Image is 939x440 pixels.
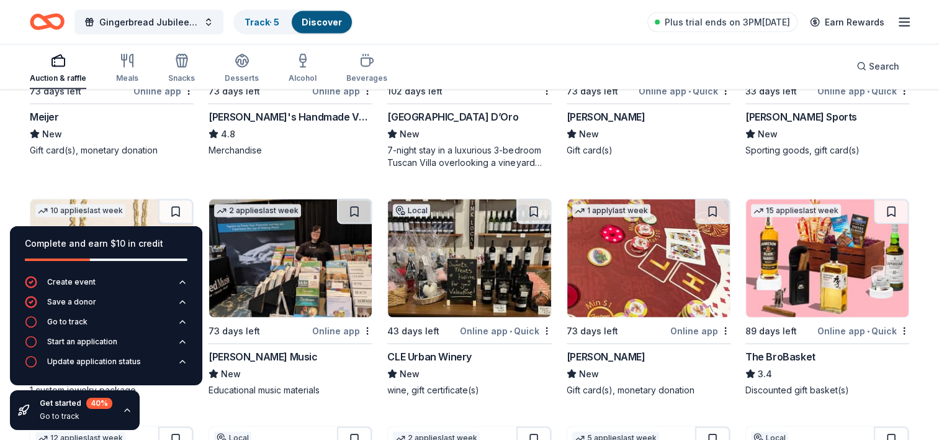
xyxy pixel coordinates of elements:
div: Start an application [47,337,117,347]
button: Desserts [225,48,259,89]
div: [PERSON_NAME] [567,109,645,124]
div: Auction & raffle [30,73,86,83]
div: 73 days left [567,324,618,339]
div: Local [393,204,430,217]
div: Online app [133,83,194,99]
span: 3.4 [758,367,772,382]
div: CLE Urban Winery [387,349,472,364]
div: 10 applies last week [35,204,125,218]
div: Go to track [47,317,88,327]
div: Alcohol [289,73,317,83]
div: Educational music materials [209,384,372,396]
span: New [42,127,62,142]
div: Discounted gift basket(s) [745,384,909,396]
div: 40 % [86,398,112,409]
span: • [867,86,869,96]
span: Search [869,59,899,74]
span: Plus trial ends on 3PM[DATE] [665,15,790,30]
div: Sporting goods, gift card(s) [745,144,909,157]
div: Gift card(s) [567,144,730,157]
div: [PERSON_NAME] [567,349,645,364]
a: Plus trial ends on 3PM[DATE] [647,12,797,32]
button: Auction & raffle [30,48,86,89]
a: Image for gorjana10 applieslast week73 days leftOnline appgorjana5.01 custom jewelry package [30,199,194,396]
span: • [510,326,512,336]
div: 73 days left [567,84,618,99]
button: Save a donor [25,296,187,316]
div: The BroBasket [745,349,815,364]
div: Go to track [40,411,112,421]
button: Create event [25,276,187,296]
img: Image for CLE Urban Winery [388,199,550,318]
button: Beverages [346,48,387,89]
a: Discover [302,17,342,27]
div: Online app Quick [817,323,909,339]
div: Create event [47,277,96,287]
button: Snacks [168,48,195,89]
div: Get started [40,398,112,409]
button: Go to track [25,316,187,336]
div: 7-night stay in a luxurious 3-bedroom Tuscan Villa overlooking a vineyard and the ancient walled ... [387,144,551,169]
div: 15 applies last week [751,204,841,218]
span: New [400,127,420,142]
div: 73 days left [209,324,260,339]
a: Home [30,7,65,37]
span: • [867,326,869,336]
div: Complete and earn $10 in credit [25,236,187,251]
div: wine, gift certificate(s) [387,384,551,396]
div: [GEOGRAPHIC_DATA] D’Oro [387,109,518,124]
div: Online app [312,323,372,339]
div: 102 days left [387,84,443,99]
div: Merchandise [209,144,372,157]
div: 43 days left [387,324,439,339]
span: • [688,86,691,96]
div: Snacks [168,73,195,83]
div: [PERSON_NAME]'s Handmade Vodka [209,109,372,124]
div: Gift card(s), monetary donation [567,384,730,396]
a: Track· 5 [245,17,279,27]
img: Image for Boyd Gaming [567,199,730,318]
button: Gingerbread Jubilee (winter fundraiser) [74,10,223,35]
a: Image for Boyd Gaming1 applylast week73 days leftOnline app[PERSON_NAME]NewGift card(s), monetary... [567,199,730,396]
div: Online app Quick [639,83,730,99]
div: Online app [312,83,372,99]
button: Update application status [25,355,187,375]
span: New [579,367,599,382]
div: 89 days left [745,324,797,339]
div: 73 days left [209,84,260,99]
button: Start an application [25,336,187,355]
a: Image for The BroBasket15 applieslast week89 days leftOnline app•QuickThe BroBasket3.4Discounted ... [745,199,909,396]
div: 1 apply last week [572,204,650,218]
span: New [579,127,599,142]
span: New [400,367,420,382]
span: 4.8 [221,127,235,142]
button: Search [847,54,909,79]
a: Earn Rewards [802,11,892,34]
div: 2 applies last week [214,204,301,218]
div: Update application status [47,357,141,367]
div: Online app Quick [460,323,552,339]
span: New [758,127,778,142]
div: [PERSON_NAME] Sports [745,109,857,124]
div: Save a donor [47,297,96,307]
div: Meals [116,73,138,83]
button: Meals [116,48,138,89]
div: Online app [670,323,730,339]
div: [PERSON_NAME] Music [209,349,317,364]
div: 33 days left [745,84,797,99]
div: Meijer [30,109,59,124]
a: Image for CLE Urban WineryLocal43 days leftOnline app•QuickCLE Urban WineryNewwine, gift certific... [387,199,551,396]
img: Image for The BroBasket [746,199,909,318]
div: Gift card(s), monetary donation [30,144,194,157]
div: Online app Quick [817,83,909,99]
span: New [221,367,241,382]
div: 73 days left [30,84,81,99]
button: Alcohol [289,48,317,89]
div: Beverages [346,73,387,83]
span: Gingerbread Jubilee (winter fundraiser) [99,15,199,30]
a: Image for Alfred Music2 applieslast week73 days leftOnline app[PERSON_NAME] MusicNewEducational m... [209,199,372,396]
img: Image for Alfred Music [209,199,372,318]
div: Desserts [225,73,259,83]
button: Track· 5Discover [233,10,353,35]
